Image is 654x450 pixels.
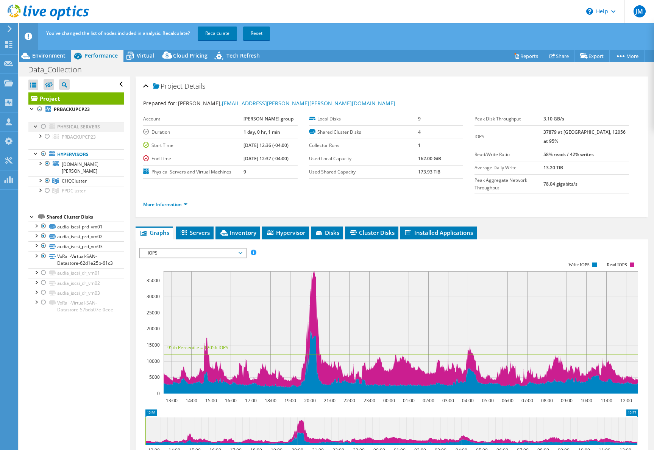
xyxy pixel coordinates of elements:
[179,229,210,236] span: Servers
[543,181,578,187] b: 78.04 gigabits/s
[25,66,94,74] h1: Data_Collection
[222,100,395,107] a: [EMAIL_ADDRESS][PERSON_NAME][PERSON_NAME][DOMAIN_NAME]
[173,52,208,59] span: Cloud Pricing
[147,309,160,316] text: 25000
[265,397,276,404] text: 18:00
[186,397,197,404] text: 14:00
[166,397,178,404] text: 13:00
[62,187,86,194] span: PPDCluster
[462,397,474,404] text: 04:00
[28,105,124,114] a: PRBACKUPCP23
[243,155,289,162] b: [DATE] 12:37 (-04:00)
[167,344,228,351] text: 95th Percentile = 12056 IOPS
[620,397,632,404] text: 12:00
[139,229,169,236] span: Graphs
[403,397,415,404] text: 01:00
[574,50,610,62] a: Export
[266,229,305,236] span: Hypervisor
[62,161,98,174] span: [DOMAIN_NAME][PERSON_NAME]
[541,397,553,404] text: 08:00
[418,169,440,175] b: 173.93 TiB
[28,288,124,298] a: audia_iscsi_dr_vm03
[243,129,280,135] b: 1 day, 0 hr, 1 min
[569,262,590,267] text: Write IOPS
[28,186,124,196] a: PPDCluster
[442,397,454,404] text: 03:00
[226,52,260,59] span: Tech Refresh
[28,159,124,176] a: [DOMAIN_NAME][PERSON_NAME]
[147,358,160,364] text: 10000
[143,142,243,149] label: Start Time
[364,397,375,404] text: 23:00
[544,50,575,62] a: Share
[309,142,418,149] label: Collector Runs
[205,397,217,404] text: 15:00
[28,176,124,186] a: CHQCluster
[324,397,336,404] text: 21:00
[309,168,418,176] label: Used Shared Capacity
[586,8,593,15] svg: \n
[143,115,243,123] label: Account
[475,177,543,192] label: Peak Aggregate Network Throughput
[28,132,124,142] a: PRBACKUPCP23
[543,151,594,158] b: 58% reads / 42% writes
[147,325,160,332] text: 20000
[609,50,645,62] a: More
[62,178,87,184] span: CHQCluster
[28,122,124,132] a: Physical Servers
[28,268,124,278] a: audia_iscsi_dr_vm01
[178,100,395,107] span: [PERSON_NAME],
[418,155,441,162] b: 162.00 GiB
[28,241,124,251] a: audia_iscsi_prd_vm03
[144,248,241,258] span: IOPS
[418,142,421,148] b: 1
[28,149,124,159] a: Hypervisors
[147,342,160,348] text: 15000
[143,100,177,107] label: Prepared for:
[508,50,544,62] a: Reports
[147,293,160,300] text: 30000
[243,116,293,122] b: [PERSON_NAME] group
[383,397,395,404] text: 00:00
[418,129,421,135] b: 4
[475,151,543,158] label: Read/Write Ratio
[304,397,316,404] text: 20:00
[28,222,124,231] a: audia_iscsi_prd_vm01
[243,169,246,175] b: 9
[28,252,124,268] a: VxRail-Virtual-SAN-Datastore-62d1e25b-61c3
[143,155,243,162] label: End Time
[137,52,154,59] span: Virtual
[423,397,434,404] text: 02:00
[47,212,124,222] div: Shared Cluster Disks
[184,81,205,91] span: Details
[243,142,289,148] b: [DATE] 12:36 (-04:00)
[309,128,418,136] label: Shared Cluster Disks
[309,115,418,123] label: Local Disks
[143,201,187,208] a: More Information
[315,229,339,236] span: Disks
[475,115,543,123] label: Peak Disk Throughput
[349,229,395,236] span: Cluster Disks
[543,116,564,122] b: 3.10 GB/s
[634,5,646,17] span: JM
[309,155,418,162] label: Used Local Capacity
[225,397,237,404] text: 16:00
[543,129,626,144] b: 37879 at [GEOGRAPHIC_DATA], 12056 at 95%
[157,390,160,397] text: 0
[28,278,124,288] a: audia_iscsi_dr_vm02
[543,164,563,171] b: 13.20 TiB
[28,231,124,241] a: audia_iscsi_prd_vm02
[284,397,296,404] text: 19:00
[418,116,421,122] b: 9
[143,168,243,176] label: Physical Servers and Virtual Machines
[581,397,592,404] text: 10:00
[343,397,355,404] text: 22:00
[28,298,124,314] a: VxRail-Virtual-SAN-Datastore-57bda07e-0eee
[153,83,183,90] span: Project
[147,277,160,284] text: 35000
[475,164,543,172] label: Average Daily Write
[607,262,627,267] text: Read IOPS
[243,27,270,40] a: Reset
[198,27,237,40] a: Recalculate
[502,397,514,404] text: 06:00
